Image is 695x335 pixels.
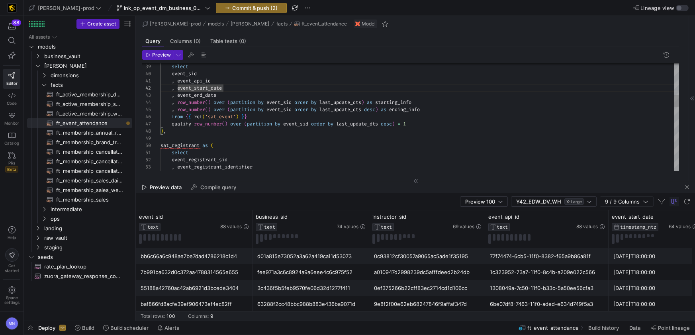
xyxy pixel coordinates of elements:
[56,157,123,166] span: ft_membership_cancellations_weekly_forecast​​​​​​​​​​
[142,50,174,60] button: Preview
[27,157,132,166] a: ft_membership_cancellations_weekly_forecast​​​​​​​​​​
[205,106,208,113] span: (
[27,61,132,71] div: Press SPACE to select this row.
[29,34,50,40] div: All assets
[142,63,151,70] div: 39
[87,21,116,27] span: Create asset
[227,106,230,113] span: (
[172,164,174,170] span: ,
[669,224,691,229] span: 64 values
[27,233,132,243] div: Press SPACE to select this row.
[4,141,19,145] span: Catalog
[186,114,188,120] span: {
[640,5,674,11] span: Lineage view
[236,114,239,120] span: )
[283,121,308,127] span: event_sid
[274,19,290,29] button: facts
[142,99,151,106] div: 44
[8,161,15,165] span: PRs
[142,149,151,156] div: 51
[147,224,159,230] span: TEXT
[7,235,17,240] span: Help
[142,163,151,170] div: 53
[27,223,132,233] div: Press SPACE to select this row.
[3,245,20,276] button: Getstarted
[3,223,20,243] button: Help
[27,118,132,128] div: Press SPACE to select this row.
[276,21,288,27] span: facts
[208,99,211,106] span: )
[44,233,131,243] span: raw_vault
[626,321,646,335] button: Data
[141,249,248,264] div: bb6c66a6c948ae7be7dad4786218c1d4
[27,118,132,128] a: ft_event_attendance​​​​​​​​​​
[576,224,598,229] span: 88 values
[141,313,165,319] div: Total rows:
[355,22,360,26] img: undefined
[141,296,248,312] div: baf866fd8acfe39ef906473ef4ec82ff
[27,214,132,223] div: Press SPACE to select this row.
[6,317,18,330] div: MN
[227,99,230,106] span: (
[161,142,200,149] span: sat_registrant
[142,77,151,84] div: 41
[177,85,222,91] span: event_start_date
[3,149,20,176] a: PRsBeta
[5,263,19,273] span: Get started
[564,198,584,205] span: X-Large
[8,4,16,12] img: https://storage.googleapis.com/y42-prod-data-exchange/images/uAsz27BndGEK0hZWDFeOjoxA7jCwgK9jE472...
[27,137,132,147] div: Press SPACE to select this row.
[142,127,151,135] div: 48
[188,114,191,120] span: {
[27,204,132,214] div: Press SPACE to select this row.
[256,214,288,220] span: business_sid
[188,313,209,319] div: Columns:
[142,113,151,120] div: 46
[588,325,619,331] span: Build history
[100,321,152,335] button: Build scheduler
[311,106,317,113] span: by
[244,121,247,127] span: (
[27,51,132,61] div: Press SPACE to select this row.
[27,109,132,118] div: Press SPACE to select this row.
[142,106,151,113] div: 45
[38,325,55,331] span: Deploy
[27,185,132,195] div: Press SPACE to select this row.
[27,99,132,109] a: ft_active_membership_snapshot​​​​​​​​​​
[27,90,132,99] a: ft_active_membership_daily_forecast​​​​​​​​​​
[230,99,255,106] span: partition
[27,90,132,99] div: Press SPACE to select this row.
[247,121,272,127] span: partition
[319,106,361,113] span: last_update_dts
[177,92,216,98] span: event_end_date
[374,264,480,280] div: a010947d2998239dc5afffdeed2b24db
[319,99,361,106] span: last_update_dts
[56,119,123,128] span: ft_event_attendance​​​​​​​​​​
[453,224,474,229] span: 69 values
[375,106,378,113] span: )
[27,262,132,271] a: rate_plan_lookup​​​​​​
[374,280,480,296] div: 0ef375266b22cff83ec2714cd1d106cc
[177,78,211,84] span: event_api_id
[27,71,132,80] div: Press SPACE to select this row.
[264,224,275,230] span: TEXT
[172,78,174,84] span: ,
[381,224,392,230] span: TEXT
[27,195,132,204] a: ft_membership_sales​​​​​​​​​​
[389,106,420,113] span: ending_info
[275,121,280,127] span: by
[27,185,132,195] a: ft_membership_sales_weekly_forecast​​​​​​​​​​
[44,262,123,271] span: rate_plan_lookup​​​​​​
[612,214,654,220] span: event_start_date
[142,170,151,178] div: 54
[294,99,308,106] span: order
[27,166,132,176] a: ft_membership_cancellations​​​​​​​​​​
[56,138,123,147] span: ft_membership_brand_transfer​​​​​​​​​​
[27,271,132,281] div: Press SPACE to select this row.
[172,92,174,98] span: ,
[292,19,349,29] button: ft_event_attendance
[465,198,495,205] span: Preview 100
[44,61,131,71] span: [PERSON_NAME]
[38,253,131,262] span: seeds
[4,295,20,305] span: Space settings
